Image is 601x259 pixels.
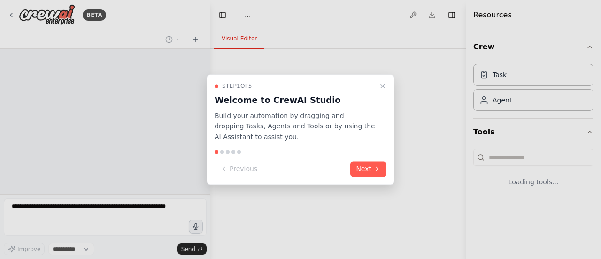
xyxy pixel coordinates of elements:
[215,94,375,107] h3: Welcome to CrewAI Studio
[216,8,229,22] button: Hide left sidebar
[215,110,375,142] p: Build your automation by dragging and dropping Tasks, Agents and Tools or by using the AI Assista...
[377,80,388,92] button: Close walkthrough
[215,161,263,177] button: Previous
[222,82,252,90] span: Step 1 of 5
[350,161,386,177] button: Next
